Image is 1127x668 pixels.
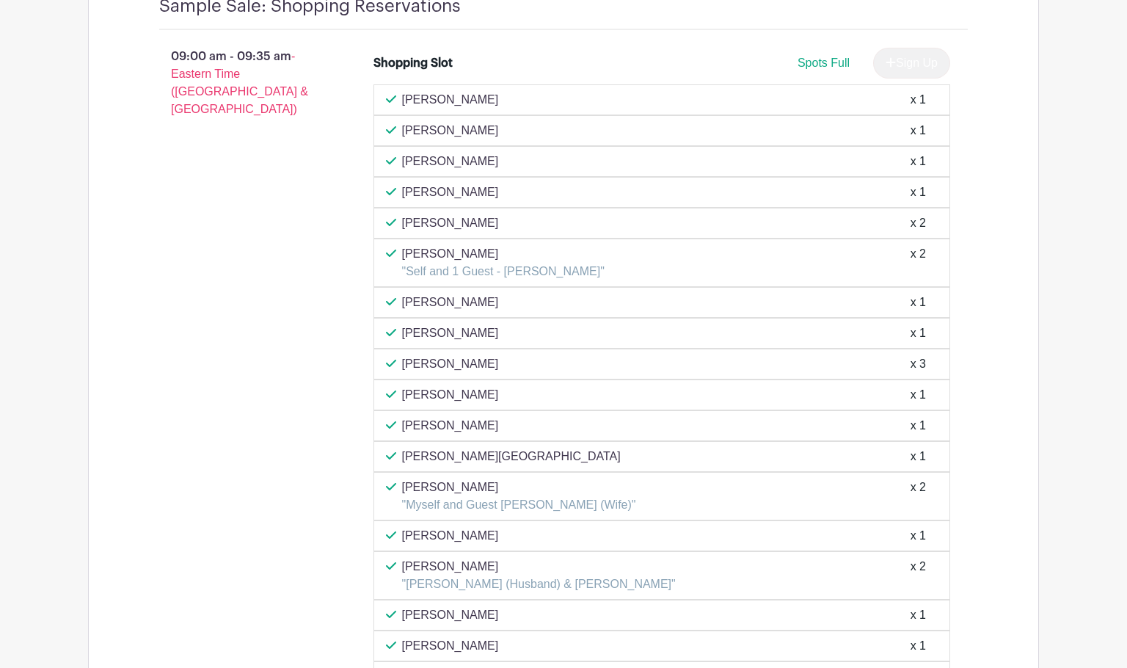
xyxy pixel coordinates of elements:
[136,42,350,124] p: 09:00 am - 09:35 am
[911,214,926,232] div: x 2
[911,91,926,109] div: x 1
[402,527,499,545] p: [PERSON_NAME]
[911,558,926,593] div: x 2
[911,122,926,139] div: x 1
[402,324,499,342] p: [PERSON_NAME]
[402,122,499,139] p: [PERSON_NAME]
[402,355,499,373] p: [PERSON_NAME]
[911,606,926,624] div: x 1
[402,184,499,201] p: [PERSON_NAME]
[402,386,499,404] p: [PERSON_NAME]
[402,576,676,593] p: "[PERSON_NAME] (Husband) & [PERSON_NAME]"
[798,57,850,69] span: Spots Full
[911,417,926,435] div: x 1
[373,54,453,72] div: Shopping Slot
[402,294,499,311] p: [PERSON_NAME]
[402,153,499,170] p: [PERSON_NAME]
[402,263,605,280] p: "Self and 1 Guest - [PERSON_NAME]"
[402,91,499,109] p: [PERSON_NAME]
[402,606,499,624] p: [PERSON_NAME]
[911,479,926,514] div: x 2
[911,245,926,280] div: x 2
[402,448,621,465] p: [PERSON_NAME][GEOGRAPHIC_DATA]
[402,479,636,496] p: [PERSON_NAME]
[402,558,676,576] p: [PERSON_NAME]
[911,153,926,170] div: x 1
[911,527,926,545] div: x 1
[911,355,926,373] div: x 3
[402,637,499,655] p: [PERSON_NAME]
[402,245,605,263] p: [PERSON_NAME]
[402,417,499,435] p: [PERSON_NAME]
[402,214,499,232] p: [PERSON_NAME]
[911,386,926,404] div: x 1
[402,496,636,514] p: "Myself and Guest [PERSON_NAME] (Wife)"
[171,50,308,115] span: - Eastern Time ([GEOGRAPHIC_DATA] & [GEOGRAPHIC_DATA])
[911,184,926,201] div: x 1
[911,324,926,342] div: x 1
[911,448,926,465] div: x 1
[911,637,926,655] div: x 1
[911,294,926,311] div: x 1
